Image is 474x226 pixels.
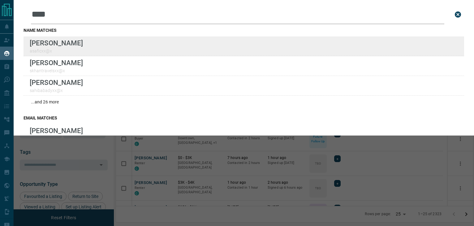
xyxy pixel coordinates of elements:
[30,127,83,135] p: [PERSON_NAME]
[30,88,83,93] p: sahibabadyxx@x
[24,96,464,108] div: ...and 26 more
[30,39,83,47] p: [PERSON_NAME]
[30,68,83,73] p: skhantravelsxx@x
[24,115,464,120] h3: email matches
[30,78,83,86] p: [PERSON_NAME]
[452,8,464,21] button: close search bar
[30,48,83,53] p: asaficxx@x
[30,59,83,67] p: [PERSON_NAME]
[24,28,464,33] h3: name matches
